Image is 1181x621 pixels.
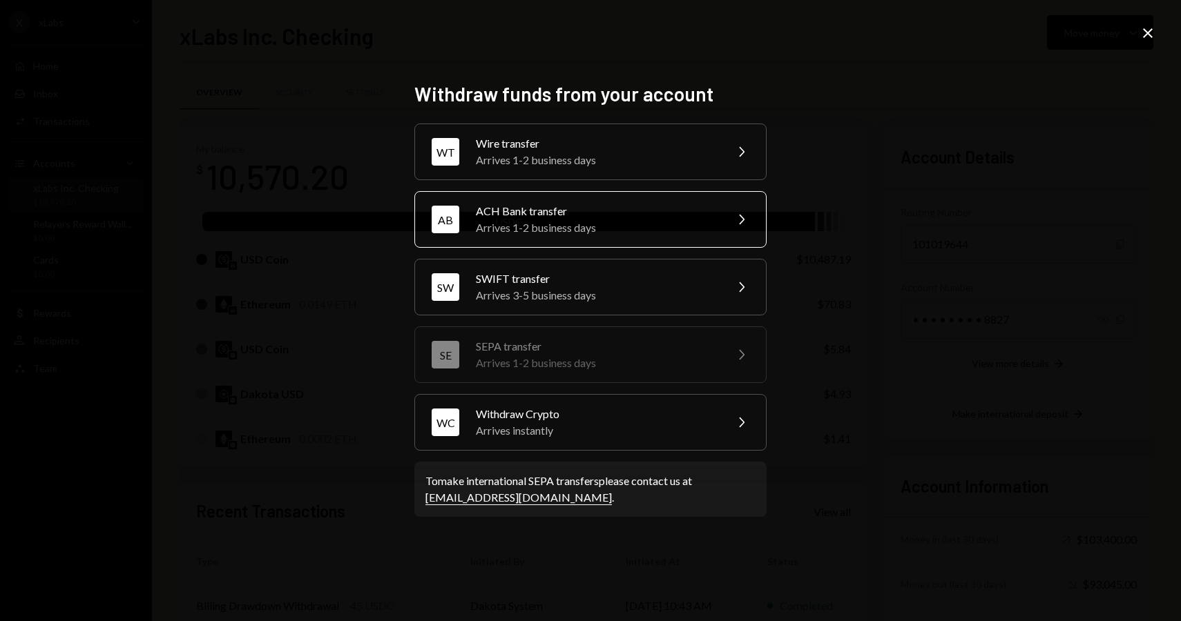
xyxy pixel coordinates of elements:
div: To make international SEPA transfers please contact us at . [425,473,756,506]
div: SWIFT transfer [476,270,716,287]
div: WC [432,408,459,436]
a: [EMAIL_ADDRESS][DOMAIN_NAME] [425,491,612,505]
div: Arrives 3-5 business days [476,287,716,304]
div: Arrives 1-2 business days [476,355,716,371]
button: SESEPA transferArrives 1-2 business days [414,326,767,383]
div: Arrives 1-2 business days [476,152,716,168]
div: Arrives instantly [476,422,716,439]
div: Wire transfer [476,135,716,152]
div: SEPA transfer [476,338,716,355]
div: Withdraw Crypto [476,406,716,422]
button: WCWithdraw CryptoArrives instantly [414,394,767,451]
button: SWSWIFT transferArrives 3-5 business days [414,259,767,315]
div: AB [432,206,459,233]
div: ACH Bank transfer [476,203,716,219]
div: SW [432,273,459,301]
div: WT [432,138,459,166]
h2: Withdraw funds from your account [414,81,767,108]
button: WTWire transferArrives 1-2 business days [414,124,767,180]
div: Arrives 1-2 business days [476,219,716,236]
div: SE [432,341,459,368]
button: ABACH Bank transferArrives 1-2 business days [414,191,767,248]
